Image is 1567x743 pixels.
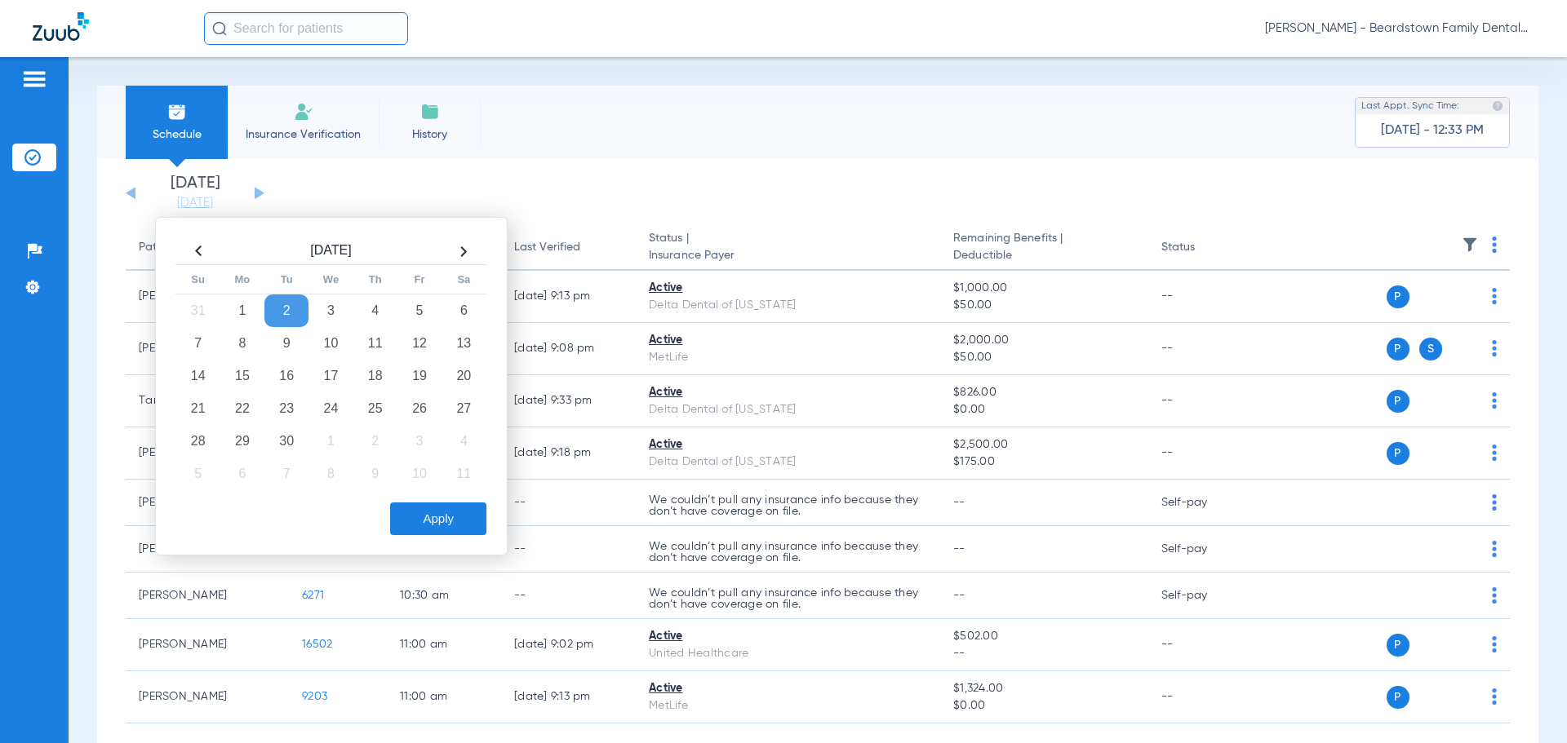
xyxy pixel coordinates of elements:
[953,645,1134,662] span: --
[1387,338,1409,360] span: P
[636,225,940,271] th: Status |
[1148,323,1258,375] td: --
[501,671,636,723] td: [DATE] 9:13 PM
[1148,619,1258,671] td: --
[420,102,440,122] img: History
[1492,494,1497,511] img: group-dot-blue.svg
[139,239,211,256] div: Patient Name
[501,427,636,480] td: [DATE] 9:18 PM
[501,573,636,619] td: --
[387,619,501,671] td: 11:00 AM
[126,619,289,671] td: [PERSON_NAME]
[501,271,636,323] td: [DATE] 9:13 PM
[953,590,966,601] span: --
[953,297,1134,314] span: $50.00
[501,526,636,573] td: --
[302,590,324,601] span: 6271
[1148,375,1258,427] td: --
[649,247,927,264] span: Insurance Payer
[126,671,289,723] td: [PERSON_NAME]
[501,480,636,526] td: --
[1387,390,1409,413] span: P
[514,239,580,256] div: Last Verified
[387,573,501,619] td: 10:30 AM
[953,628,1134,645] span: $502.00
[1148,480,1258,526] td: Self-pay
[649,587,927,610] p: We couldn’t pull any insurance info because they don’t have coverage on file.
[1419,338,1442,360] span: S
[649,280,927,297] div: Active
[1492,587,1497,604] img: group-dot-blue.svg
[1148,671,1258,723] td: --
[1148,573,1258,619] td: Self-pay
[138,126,215,143] span: Schedule
[204,12,408,45] input: Search for patients
[1387,634,1409,657] span: P
[1387,686,1409,709] span: P
[139,239,276,256] div: Patient Name
[1462,237,1478,253] img: filter.svg
[1492,392,1497,409] img: group-dot-blue.svg
[649,494,927,517] p: We couldn’t pull any insurance info because they don’t have coverage on file.
[387,671,501,723] td: 11:00 AM
[649,680,927,697] div: Active
[1387,285,1409,308] span: P
[953,247,1134,264] span: Deductible
[1492,541,1497,557] img: group-dot-blue.svg
[1492,288,1497,304] img: group-dot-blue.svg
[21,69,47,89] img: hamburger-icon
[126,573,289,619] td: [PERSON_NAME]
[146,195,244,211] a: [DATE]
[212,21,227,36] img: Search Icon
[940,225,1148,271] th: Remaining Benefits |
[1492,237,1497,253] img: group-dot-blue.svg
[953,436,1134,453] span: $2,500.00
[501,323,636,375] td: [DATE] 9:08 PM
[391,126,468,143] span: History
[953,497,966,508] span: --
[649,436,927,453] div: Active
[1492,688,1497,705] img: group-dot-blue.svg
[649,401,927,418] div: Delta Dental of [US_STATE]
[953,401,1134,418] span: $0.00
[514,239,623,256] div: Last Verified
[649,645,927,662] div: United Healthcare
[649,297,927,314] div: Delta Dental of [US_STATE]
[390,502,486,535] button: Apply
[1492,444,1497,461] img: group-dot-blue.svg
[146,175,244,211] li: [DATE]
[649,453,927,471] div: Delta Dental of [US_STATE]
[953,384,1134,401] span: $826.00
[1387,442,1409,465] span: P
[1148,427,1258,480] td: --
[167,102,187,122] img: Schedule
[240,126,366,143] span: Insurance Verification
[1381,122,1484,139] span: [DATE] - 12:33 PM
[1492,636,1497,652] img: group-dot-blue.svg
[1148,526,1258,573] td: Self-pay
[649,332,927,349] div: Active
[294,102,313,122] img: Manual Insurance Verification
[1492,340,1497,356] img: group-dot-blue.svg
[33,12,89,41] img: Zuub Logo
[501,375,636,427] td: [DATE] 9:33 PM
[302,639,332,650] span: 16502
[953,697,1134,714] span: $0.00
[220,238,442,265] th: [DATE]
[1148,225,1258,271] th: Status
[1492,100,1503,112] img: last sync help info
[1265,20,1534,37] span: [PERSON_NAME] - Beardstown Family Dental
[1148,271,1258,323] td: --
[953,453,1134,471] span: $175.00
[953,680,1134,697] span: $1,324.00
[1361,98,1459,114] span: Last Appt. Sync Time:
[649,349,927,366] div: MetLife
[649,541,927,564] p: We couldn’t pull any insurance info because they don’t have coverage on file.
[649,384,927,401] div: Active
[953,543,966,555] span: --
[649,697,927,714] div: MetLife
[953,280,1134,297] span: $1,000.00
[649,628,927,645] div: Active
[501,619,636,671] td: [DATE] 9:02 PM
[953,349,1134,366] span: $50.00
